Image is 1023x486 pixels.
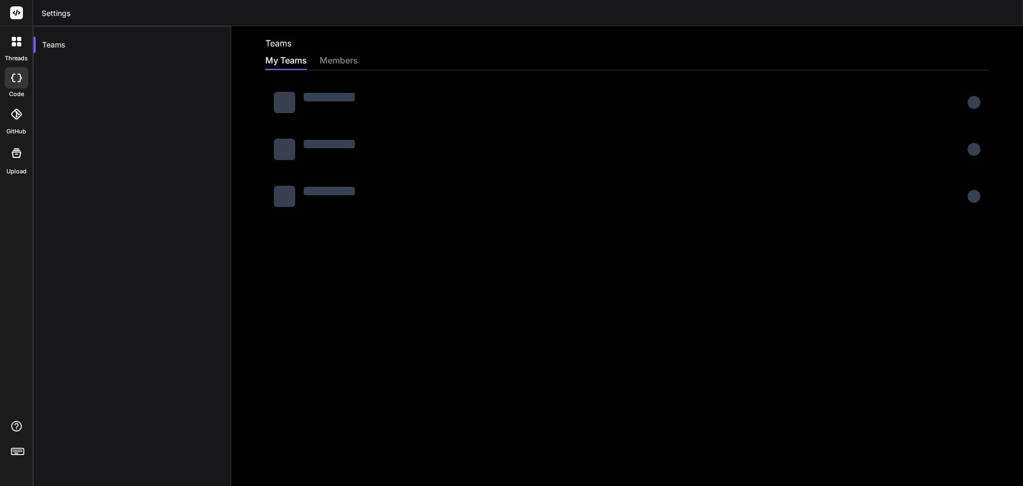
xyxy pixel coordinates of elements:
h2: Teams [265,37,291,50]
label: Upload [6,167,27,176]
div: Teams [34,33,231,57]
div: My Teams [265,54,307,69]
label: code [9,90,24,99]
div: members [320,54,358,69]
label: threads [5,54,28,63]
label: GitHub [6,127,26,136]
